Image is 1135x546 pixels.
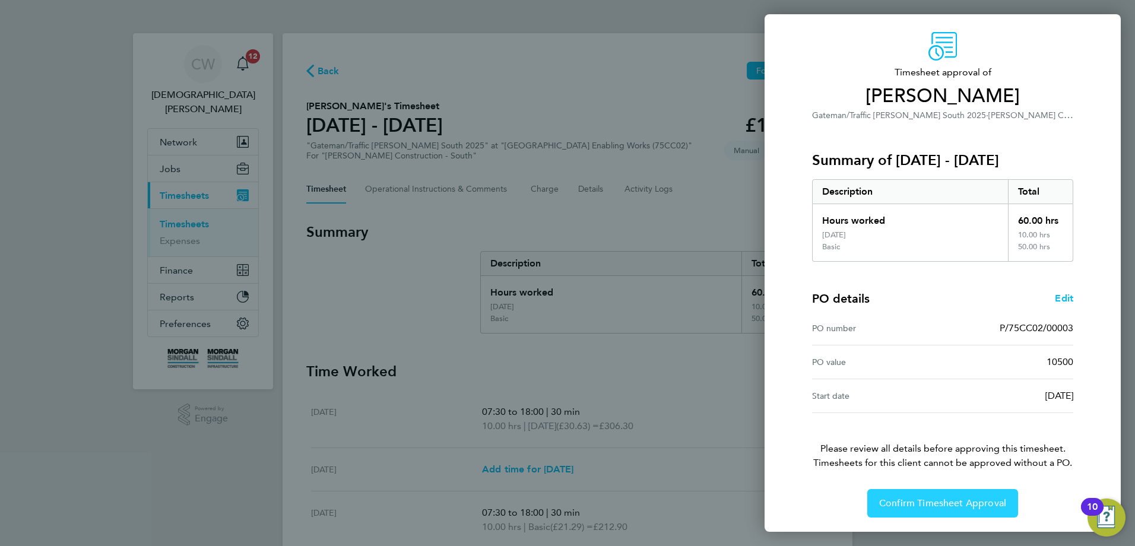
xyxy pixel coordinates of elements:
[1008,180,1073,204] div: Total
[812,84,1073,108] span: [PERSON_NAME]
[812,65,1073,80] span: Timesheet approval of
[812,321,943,335] div: PO number
[1087,507,1098,522] div: 10
[798,456,1088,470] span: Timesheets for this client cannot be approved without a PO.
[822,230,846,240] div: [DATE]
[943,355,1073,369] div: 10500
[813,204,1008,230] div: Hours worked
[986,110,988,120] span: ·
[813,180,1008,204] div: Description
[822,242,840,252] div: Basic
[812,290,870,307] h4: PO details
[812,179,1073,262] div: Summary of 02 - 08 Aug 2025
[812,355,943,369] div: PO value
[812,389,943,403] div: Start date
[1000,322,1073,334] span: P/75CC02/00003
[1008,230,1073,242] div: 10.00 hrs
[1055,293,1073,304] span: Edit
[879,497,1006,509] span: Confirm Timesheet Approval
[1088,499,1126,537] button: Open Resource Center, 10 new notifications
[943,389,1073,403] div: [DATE]
[1008,204,1073,230] div: 60.00 hrs
[798,413,1088,470] p: Please review all details before approving this timesheet.
[867,489,1018,518] button: Confirm Timesheet Approval
[1055,291,1073,306] a: Edit
[812,151,1073,170] h3: Summary of [DATE] - [DATE]
[1008,242,1073,261] div: 50.00 hrs
[812,110,986,120] span: Gateman/Traffic [PERSON_NAME] South 2025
